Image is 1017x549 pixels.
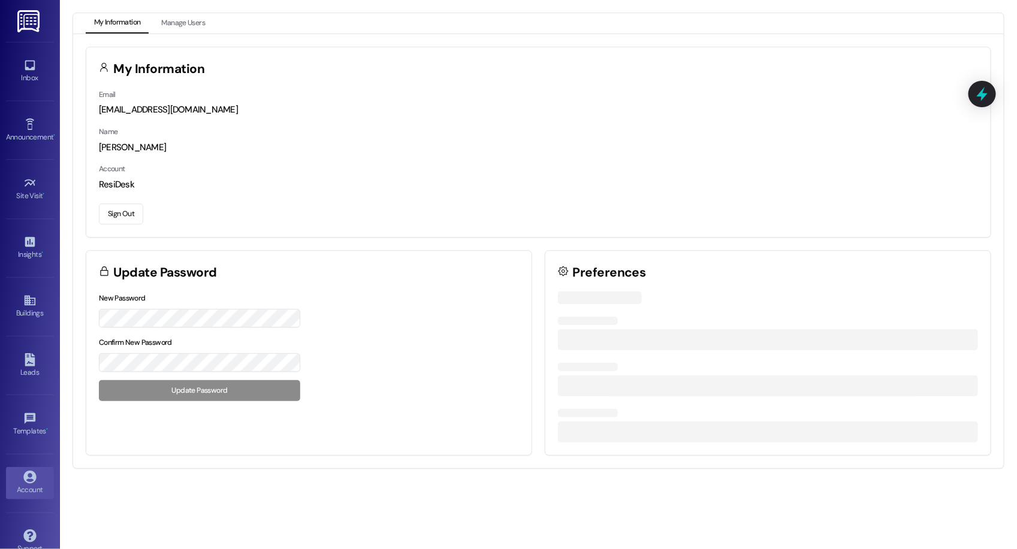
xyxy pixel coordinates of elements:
[6,467,54,499] a: Account
[17,10,42,32] img: ResiDesk Logo
[6,290,54,323] a: Buildings
[6,55,54,87] a: Inbox
[99,338,172,347] label: Confirm New Password
[6,232,54,264] a: Insights •
[114,266,217,279] h3: Update Password
[46,425,48,433] span: •
[99,127,118,137] label: Name
[573,266,646,279] h3: Preferences
[86,13,149,34] button: My Information
[99,178,978,191] div: ResiDesk
[99,293,146,303] label: New Password
[99,164,125,174] label: Account
[6,173,54,205] a: Site Visit •
[99,204,143,225] button: Sign Out
[114,63,205,75] h3: My Information
[43,190,45,198] span: •
[41,248,43,257] span: •
[99,141,978,154] div: [PERSON_NAME]
[6,350,54,382] a: Leads
[53,131,55,139] span: •
[99,104,978,116] div: [EMAIL_ADDRESS][DOMAIN_NAME]
[153,13,213,34] button: Manage Users
[99,90,116,99] label: Email
[6,408,54,441] a: Templates •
